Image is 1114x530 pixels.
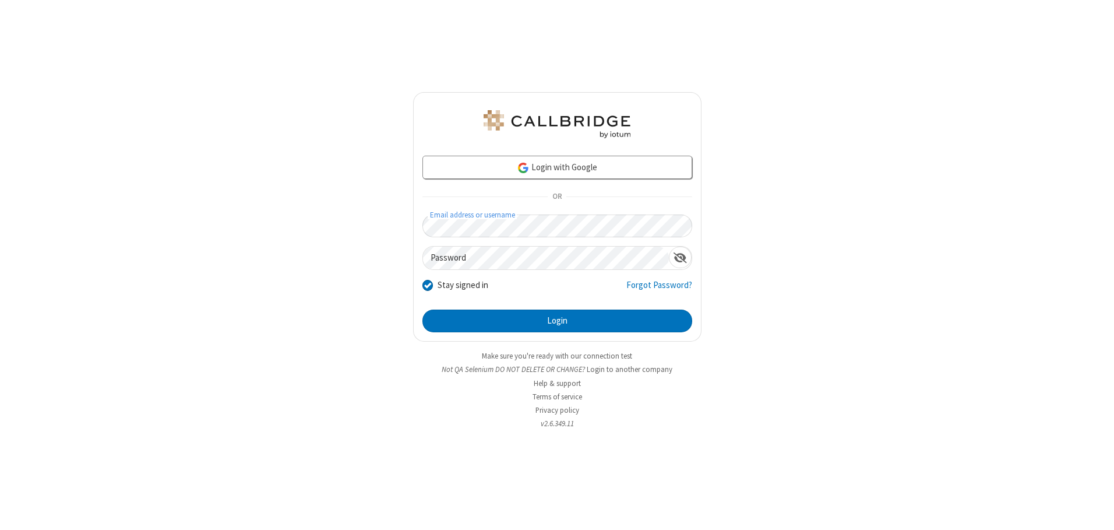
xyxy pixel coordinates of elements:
input: Password [423,247,669,269]
input: Email address or username [422,215,692,237]
a: Make sure you're ready with our connection test [482,351,632,361]
button: Login to another company [587,364,672,375]
img: google-icon.png [517,162,530,174]
div: Show password [669,247,692,268]
a: Help & support [534,378,581,388]
img: QA Selenium DO NOT DELETE OR CHANGE [481,110,633,138]
a: Privacy policy [535,405,579,415]
a: Forgot Password? [626,279,692,301]
span: OR [548,189,566,205]
a: Login with Google [422,156,692,179]
li: v2.6.349.11 [413,418,701,429]
li: Not QA Selenium DO NOT DELETE OR CHANGE? [413,364,701,375]
a: Terms of service [533,392,582,402]
button: Login [422,310,692,333]
label: Stay signed in [438,279,488,292]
